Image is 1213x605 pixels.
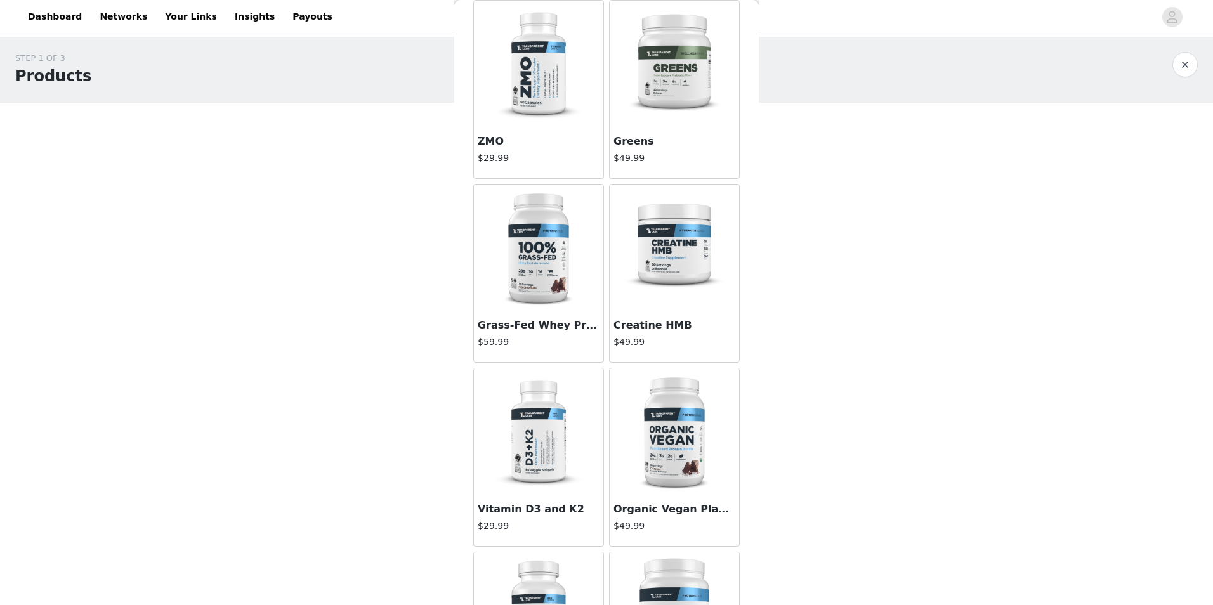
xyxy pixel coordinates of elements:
[613,134,735,149] h3: Greens
[611,185,738,311] img: Creatine HMB
[475,185,602,311] img: Grass-Fed Whey Protein Isolate
[478,318,600,333] h3: Grass-Fed Whey Protein Isolate
[478,519,600,533] h4: $29.99
[285,3,340,31] a: Payouts
[157,3,225,31] a: Your Links
[15,52,91,65] div: STEP 1 OF 3
[1166,7,1178,27] div: avatar
[613,519,735,533] h4: $49.99
[475,1,602,127] img: ZMO
[478,502,600,517] h3: Vitamin D3 and K2
[613,502,735,517] h3: Organic Vegan Plant-Based Protein Isolate
[227,3,282,31] a: Insights
[475,368,602,495] img: Vitamin D3 and K2
[613,335,735,349] h4: $49.99
[613,318,735,333] h3: Creatine HMB
[611,368,738,495] img: Organic Vegan Plant-Based Protein Isolate
[613,152,735,165] h4: $49.99
[478,335,600,349] h4: $59.99
[92,3,155,31] a: Networks
[15,65,91,88] h1: Products
[478,134,600,149] h3: ZMO
[478,152,600,165] h4: $29.99
[20,3,89,31] a: Dashboard
[611,1,738,127] img: Greens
